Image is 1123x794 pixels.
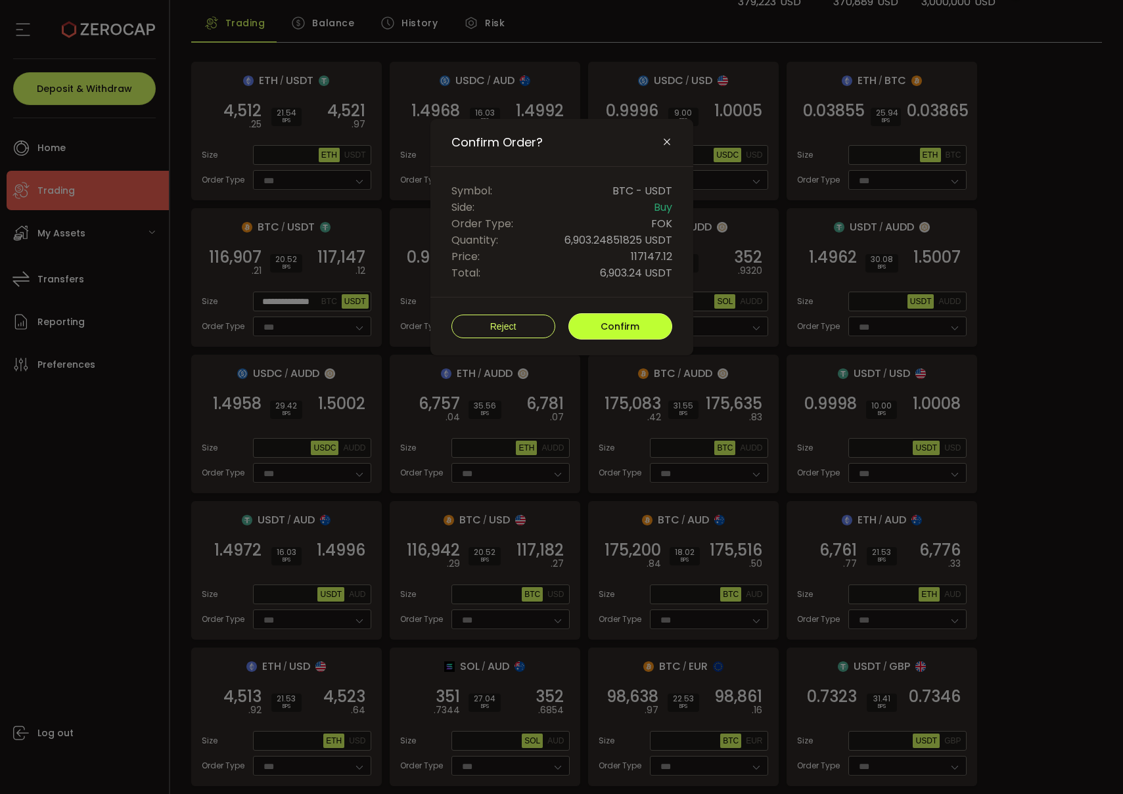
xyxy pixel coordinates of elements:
span: Buy [654,199,672,215]
button: Close [662,137,672,148]
span: Reject [490,321,516,332]
div: Confirm Order? [430,119,693,355]
span: FOK [651,215,672,232]
span: Confirm Order? [451,135,543,150]
span: Symbol: [451,183,492,199]
button: Reject [451,315,555,338]
span: Quantity: [451,232,498,248]
span: 6,903.24 USDT [600,265,672,281]
span: 117147.12 [631,248,672,265]
span: Order Type: [451,215,513,232]
span: 6,903.24851825 USDT [564,232,672,248]
span: Total: [451,265,480,281]
span: Side: [451,199,474,215]
span: Price: [451,248,480,265]
iframe: Chat Widget [967,652,1123,794]
button: Confirm [568,313,672,340]
span: Confirm [601,320,639,333]
span: BTC - USDT [612,183,672,199]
